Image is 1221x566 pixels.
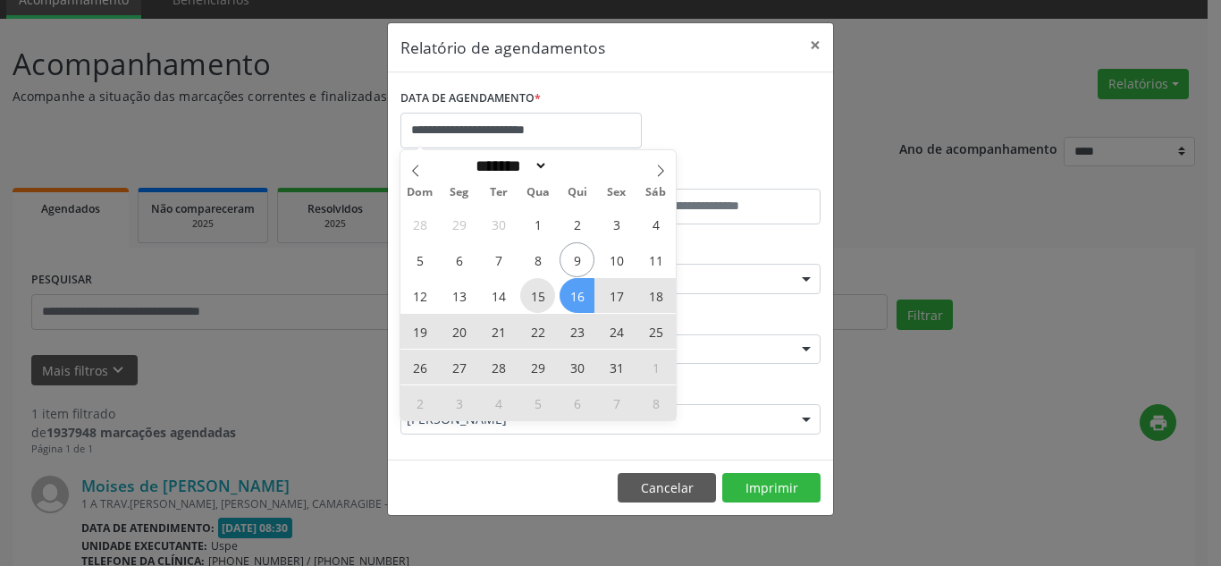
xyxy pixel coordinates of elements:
h5: Relatório de agendamentos [400,36,605,59]
span: Sex [597,187,636,199]
input: Year [548,156,607,175]
span: Outubro 16, 2025 [560,278,594,313]
span: Seg [440,187,479,199]
span: Outubro 20, 2025 [442,314,476,349]
span: Outubro 6, 2025 [442,242,476,277]
span: Outubro 24, 2025 [599,314,634,349]
button: Close [797,23,833,67]
button: Cancelar [618,473,716,503]
span: Outubro 3, 2025 [599,207,634,241]
span: Outubro 27, 2025 [442,350,476,384]
span: Outubro 15, 2025 [520,278,555,313]
span: Outubro 8, 2025 [520,242,555,277]
span: Novembro 2, 2025 [402,385,437,420]
span: Outubro 11, 2025 [638,242,673,277]
span: Outubro 1, 2025 [520,207,555,241]
label: ATÉ [615,161,821,189]
span: Outubro 30, 2025 [560,350,594,384]
span: Qui [558,187,597,199]
span: Setembro 28, 2025 [402,207,437,241]
span: Sáb [636,187,676,199]
span: Outubro 26, 2025 [402,350,437,384]
select: Month [469,156,548,175]
span: Outubro 18, 2025 [638,278,673,313]
span: Setembro 29, 2025 [442,207,476,241]
label: DATA DE AGENDAMENTO [400,85,541,113]
span: Outubro 29, 2025 [520,350,555,384]
span: Outubro 9, 2025 [560,242,594,277]
span: Outubro 21, 2025 [481,314,516,349]
span: Outubro 31, 2025 [599,350,634,384]
span: Outubro 19, 2025 [402,314,437,349]
span: Outubro 22, 2025 [520,314,555,349]
span: Outubro 17, 2025 [599,278,634,313]
span: Novembro 4, 2025 [481,385,516,420]
span: Outubro 10, 2025 [599,242,634,277]
span: Ter [479,187,518,199]
span: Outubro 5, 2025 [402,242,437,277]
span: Setembro 30, 2025 [481,207,516,241]
span: Outubro 12, 2025 [402,278,437,313]
span: Novembro 6, 2025 [560,385,594,420]
span: Qua [518,187,558,199]
span: Novembro 1, 2025 [638,350,673,384]
span: Outubro 14, 2025 [481,278,516,313]
span: Dom [400,187,440,199]
span: Novembro 3, 2025 [442,385,476,420]
span: Outubro 7, 2025 [481,242,516,277]
span: Novembro 8, 2025 [638,385,673,420]
span: Outubro 23, 2025 [560,314,594,349]
span: Outubro 2, 2025 [560,207,594,241]
span: Outubro 4, 2025 [638,207,673,241]
span: Novembro 5, 2025 [520,385,555,420]
span: Outubro 13, 2025 [442,278,476,313]
span: Novembro 7, 2025 [599,385,634,420]
span: Outubro 28, 2025 [481,350,516,384]
button: Imprimir [722,473,821,503]
span: Outubro 25, 2025 [638,314,673,349]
